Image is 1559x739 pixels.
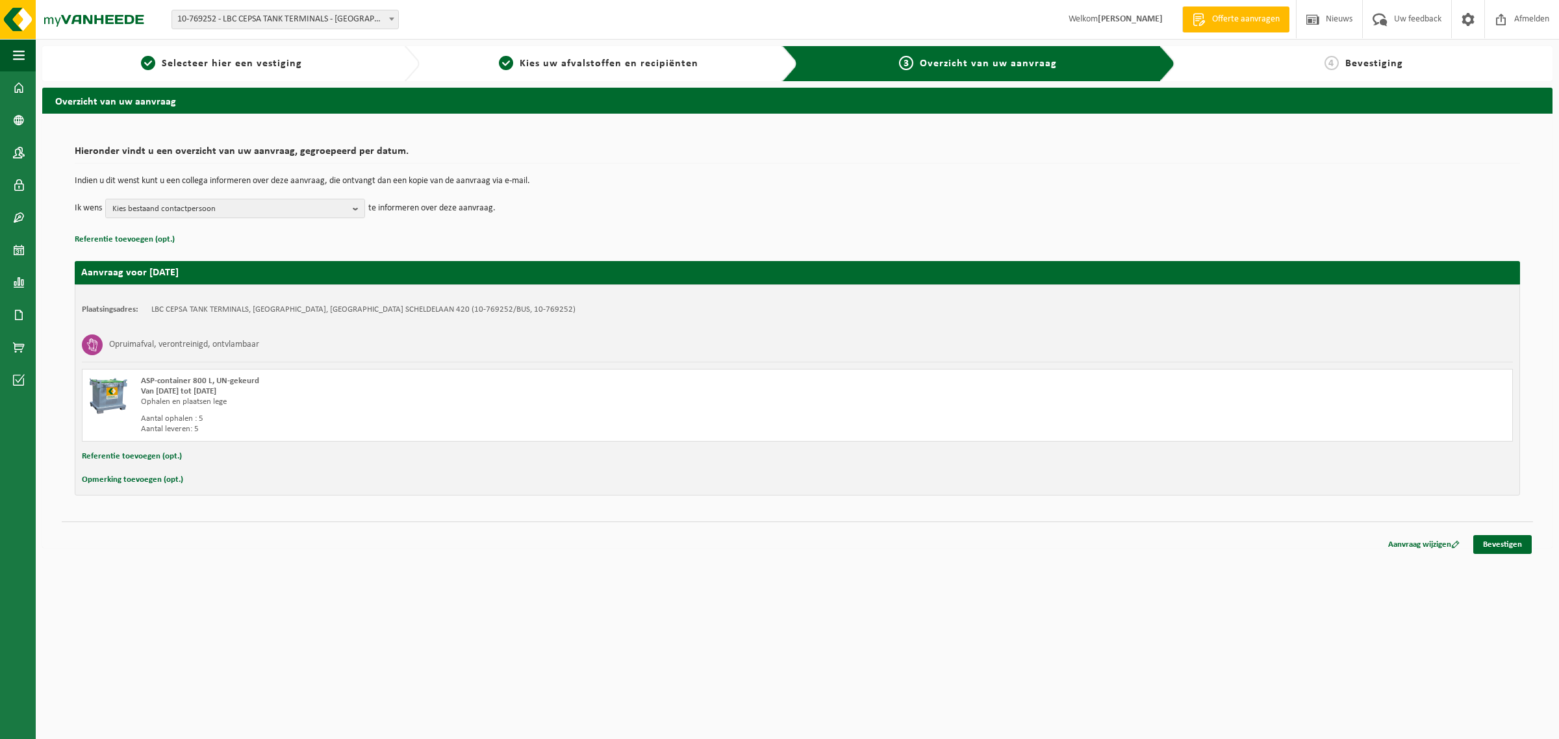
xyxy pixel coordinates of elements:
[49,56,394,71] a: 1Selecteer hier een vestiging
[42,88,1553,113] h2: Overzicht van uw aanvraag
[1345,58,1403,69] span: Bevestiging
[82,305,138,314] strong: Plaatsingsadres:
[162,58,302,69] span: Selecteer hier een vestiging
[141,56,155,70] span: 1
[109,334,259,355] h3: Opruimafval, verontreinigd, ontvlambaar
[89,376,128,415] img: PB-AP-0800-MET-02-01.png
[141,414,850,424] div: Aantal ophalen : 5
[151,305,576,315] td: LBC CEPSA TANK TERMINALS, [GEOGRAPHIC_DATA], [GEOGRAPHIC_DATA] SCHELDELAAN 420 (10-769252/BUS, 10...
[75,199,102,218] p: Ik wens
[75,231,175,248] button: Referentie toevoegen (opt.)
[499,56,513,70] span: 2
[1473,535,1532,554] a: Bevestigen
[426,56,771,71] a: 2Kies uw afvalstoffen en recipiënten
[1378,535,1469,554] a: Aanvraag wijzigen
[899,56,913,70] span: 3
[141,397,850,407] div: Ophalen en plaatsen lege
[75,146,1520,164] h2: Hieronder vindt u een overzicht van uw aanvraag, gegroepeerd per datum.
[1209,13,1283,26] span: Offerte aanvragen
[172,10,398,29] span: 10-769252 - LBC CEPSA TANK TERMINALS - ANTWERPEN
[141,387,216,395] strong: Van [DATE] tot [DATE]
[112,199,348,219] span: Kies bestaand contactpersoon
[141,424,850,434] div: Aantal leveren: 5
[520,58,698,69] span: Kies uw afvalstoffen en recipiënten
[1098,14,1163,24] strong: [PERSON_NAME]
[368,199,496,218] p: te informeren over deze aanvraag.
[81,268,179,278] strong: Aanvraag voor [DATE]
[82,471,183,488] button: Opmerking toevoegen (opt.)
[920,58,1057,69] span: Overzicht van uw aanvraag
[75,177,1520,186] p: Indien u dit wenst kunt u een collega informeren over deze aanvraag, die ontvangt dan een kopie v...
[1182,6,1289,32] a: Offerte aanvragen
[141,377,259,385] span: ASP-container 800 L, UN-gekeurd
[105,199,365,218] button: Kies bestaand contactpersoon
[171,10,399,29] span: 10-769252 - LBC CEPSA TANK TERMINALS - ANTWERPEN
[82,448,182,465] button: Referentie toevoegen (opt.)
[1325,56,1339,70] span: 4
